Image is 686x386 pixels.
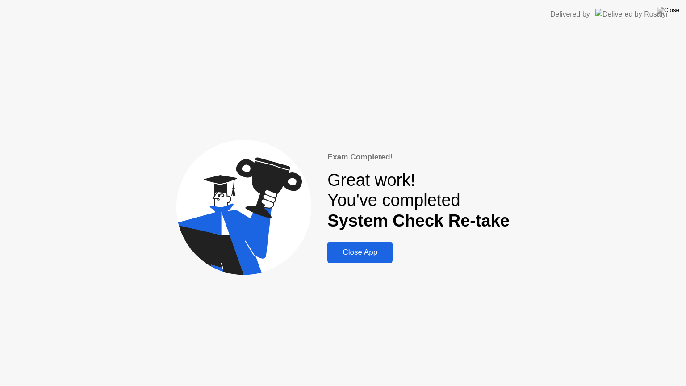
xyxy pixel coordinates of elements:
div: Close App [330,248,390,257]
div: Delivered by [550,9,590,20]
img: Delivered by Rosalyn [595,9,670,19]
button: Close App [327,242,393,263]
div: Exam Completed! [327,151,510,163]
img: Close [657,7,679,14]
b: System Check Re-take [327,211,510,230]
div: Great work! You've completed [327,170,510,231]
